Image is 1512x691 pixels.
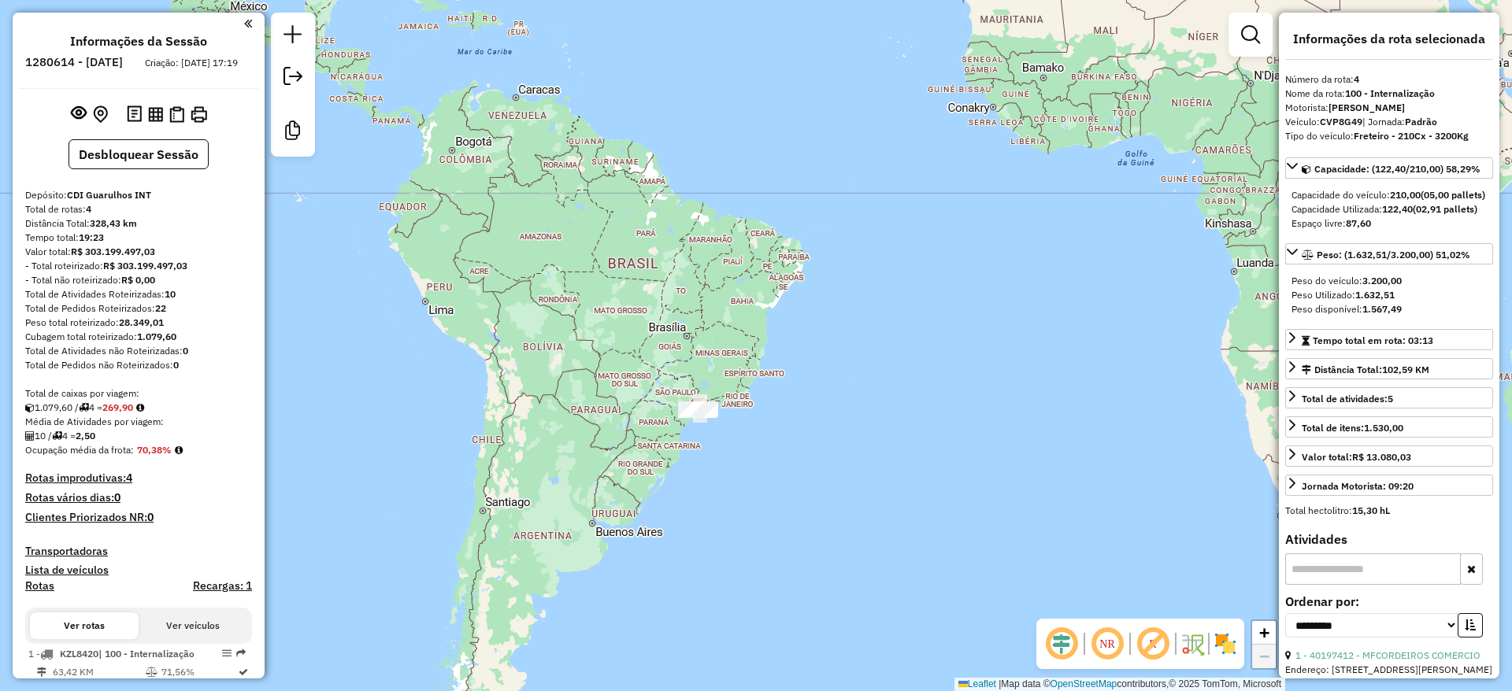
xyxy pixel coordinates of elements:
[161,664,237,680] td: 71,56%
[1354,130,1469,142] strong: Freteiro - 210Cx - 3200Kg
[137,331,176,342] strong: 1.079,60
[76,430,95,442] strong: 2,50
[98,648,195,660] span: | 100 - Internalização
[25,287,252,301] div: Total de Atividades Roteirizadas:
[25,471,252,485] h4: Rotas improdutivas:
[183,345,188,357] strong: 0
[1313,334,1433,346] span: Tempo total em rota: 03:13
[25,579,54,593] a: Rotas
[1285,504,1493,518] div: Total hectolitro:
[1352,504,1390,516] strong: 15,30 hL
[1317,249,1470,261] span: Peso: (1.632,51/3.200,00) 51,02%
[147,510,154,524] strong: 0
[136,403,144,412] i: Meta Caixas/viagem: 273,80 Diferença: -3,90
[25,444,134,456] span: Ocupação média da frota:
[1302,393,1393,405] span: Total de atividades:
[79,403,89,412] i: Total de rotas
[1285,475,1493,496] a: Jornada Motorista: 09:20
[1291,288,1487,302] div: Peso Utilizado:
[239,667,248,677] i: Rota otimizada
[1285,358,1493,379] a: Distância Total:102,59 KM
[222,649,232,658] em: Opções
[1213,631,1238,656] img: Exibir/Ocultar setores
[954,678,1285,691] div: Map data © contributors,© 2025 TomTom, Microsoft
[25,511,252,524] h4: Clientes Priorizados NR:
[70,34,207,49] h4: Informações da Sessão
[1362,116,1437,127] span: | Jornada:
[1285,243,1493,264] a: Peso: (1.632,51/3.200,00) 51,02%
[79,231,104,243] strong: 19:23
[1364,422,1403,434] strong: 1.530,00
[1285,87,1493,101] div: Nome da rota:
[1291,188,1487,202] div: Capacidade do veículo:
[25,202,252,216] div: Total de rotas:
[25,415,252,429] div: Média de Atividades por viagem:
[175,445,183,455] em: Média calculada utilizando a maior ocupação (%Peso ou %Cubagem) de cada rota da sessão. Rotas cro...
[1362,303,1402,315] strong: 1.567,49
[90,102,111,127] button: Centralizar mapa no depósito ou ponto de apoio
[1285,592,1493,611] label: Ordenar por:
[114,490,120,504] strong: 0
[71,246,155,257] strong: R$ 303.199.497,03
[68,102,90,127] button: Exibir sessão original
[277,19,309,54] a: Nova sessão e pesquisa
[1405,116,1437,127] strong: Padrão
[1354,73,1359,85] strong: 4
[1285,532,1493,547] h4: Atividades
[146,667,157,677] i: % de utilização do peso
[52,431,62,441] i: Total de rotas
[1355,289,1395,301] strong: 1.632,51
[1285,445,1493,467] a: Valor total:R$ 13.080,03
[137,444,172,456] strong: 70,38%
[1235,19,1266,50] a: Exibir filtros
[1302,421,1403,435] div: Total de itens:
[52,664,145,680] td: 63,42 KM
[25,429,252,443] div: 10 / 4 =
[25,431,35,441] i: Total de Atividades
[1382,203,1413,215] strong: 122,40
[1285,101,1493,115] div: Motorista:
[1320,116,1362,127] strong: CVP8G49
[999,678,1001,689] span: |
[25,216,252,231] div: Distância Total:
[1088,625,1126,663] span: Ocultar NR
[1295,649,1480,661] a: 1 - 40197412 - MFCORDEIROS COMERCIO
[25,259,252,273] div: - Total roteirizado:
[1180,631,1205,656] img: Fluxo de ruas
[25,386,252,401] div: Total de caixas por viagem:
[1291,216,1487,231] div: Espaço livre:
[145,103,166,124] button: Visualizar relatório de Roteirização
[60,648,98,660] span: KZL8420
[277,115,309,150] a: Criar modelo
[1285,268,1493,323] div: Peso: (1.632,51/3.200,00) 51,02%
[25,55,123,69] h6: 1280614 - [DATE]
[30,612,139,639] button: Ver rotas
[277,61,309,96] a: Exportar sessão
[37,667,46,677] i: Distância Total
[1388,393,1393,405] strong: 5
[1285,416,1493,438] a: Total de itens:1.530,00
[25,316,252,330] div: Peso total roteirizado:
[155,302,166,314] strong: 22
[102,401,133,413] strong: 269,90
[25,564,252,577] h4: Lista de veículos
[25,545,252,558] h4: Transportadoras
[1051,678,1117,689] a: OpenStreetMap
[28,648,195,660] span: 1 -
[193,579,252,593] h4: Recargas: 1
[187,103,210,126] button: Imprimir Rotas
[25,245,252,259] div: Valor total:
[121,274,155,286] strong: R$ 0,00
[1345,87,1435,99] strong: 100 - Internalização
[25,401,252,415] div: 1.079,60 / 4 =
[1291,302,1487,316] div: Peso disponível:
[124,102,145,127] button: Logs desbloquear sessão
[1252,645,1276,668] a: Zoom out
[244,14,252,32] a: Clique aqui para minimizar o painel
[1291,202,1487,216] div: Capacidade Utilizada:
[173,359,179,371] strong: 0
[690,397,710,418] img: CDI Guarulhos INT
[1285,129,1493,143] div: Tipo do veículo:
[1382,364,1429,375] span: 102,59 KM
[1302,450,1411,464] div: Valor total:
